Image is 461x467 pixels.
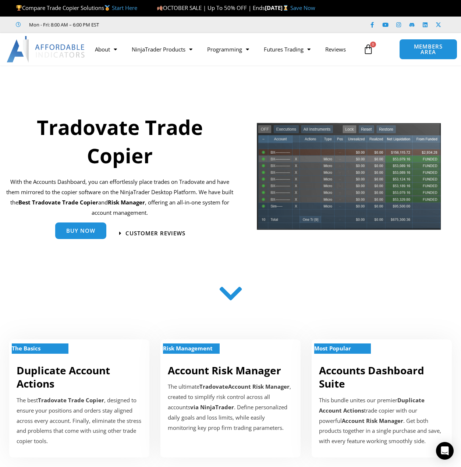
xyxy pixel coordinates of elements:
a: Buy Now [55,222,106,239]
a: MEMBERS AREA [399,39,457,60]
strong: The Basics [12,345,40,352]
a: Account Risk Manager [168,363,281,377]
span: Buy Now [66,228,95,233]
p: With the Accounts Dashboard, you can effortlessly place trades on Tradovate and have them mirrore... [6,177,234,218]
iframe: Customer reviews powered by Trustpilot [109,21,220,28]
span: Mon - Fri: 8:00 AM – 6:00 PM EST [27,20,99,29]
a: Programming [200,41,256,58]
img: 🥇 [104,5,110,11]
nav: Menu [88,41,359,58]
a: Reviews [318,41,353,58]
strong: Best Tradovate Trade Copier [18,199,98,206]
strong: [DATE] [265,4,290,11]
a: Duplicate Account Actions [17,363,110,391]
strong: Most Popular [314,345,351,352]
span: MEMBERS AREA [407,44,450,55]
span: OCTOBER SALE | Up To 50% OFF | Ends [157,4,265,11]
a: 0 [352,39,384,60]
img: 🍂 [157,5,163,11]
a: About [88,41,124,58]
strong: Account Risk Manager [342,417,403,424]
p: The best , designed to ensure your positions and orders stay aligned across every account. Finall... [17,395,142,446]
strong: via NinjaTrader [190,403,234,411]
strong: Duplicate Account Actions [319,396,425,414]
img: tradecopier | Affordable Indicators – NinjaTrader [256,122,441,235]
a: NinjaTrader Products [124,41,200,58]
a: Accounts Dashboard Suite [319,363,424,391]
a: Customer Reviews [119,231,185,236]
strong: Risk Management [163,345,213,352]
div: This bundle unites our premier trade copier with our powerful . Get both products together in a s... [319,395,444,446]
strong: Risk Manager [108,199,145,206]
span: 0 [370,42,376,47]
img: 🏆 [16,5,22,11]
img: LogoAI | Affordable Indicators – NinjaTrader [7,36,86,63]
h1: Tradovate Trade Copier [6,113,234,170]
span: Compare Trade Copier Solutions [16,4,137,11]
strong: Account Risk Manager [228,383,290,390]
img: ⌛ [283,5,288,11]
p: The ultimate , created to simplify risk control across all accounts . Define personalized daily g... [168,382,293,433]
a: Start Here [112,4,137,11]
strong: Tradovate [199,383,228,390]
strong: Tradovate Trade Copier [38,396,104,404]
a: Save Now [290,4,315,11]
a: Futures Trading [256,41,318,58]
div: Open Intercom Messenger [436,442,454,460]
span: Customer Reviews [125,231,185,236]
